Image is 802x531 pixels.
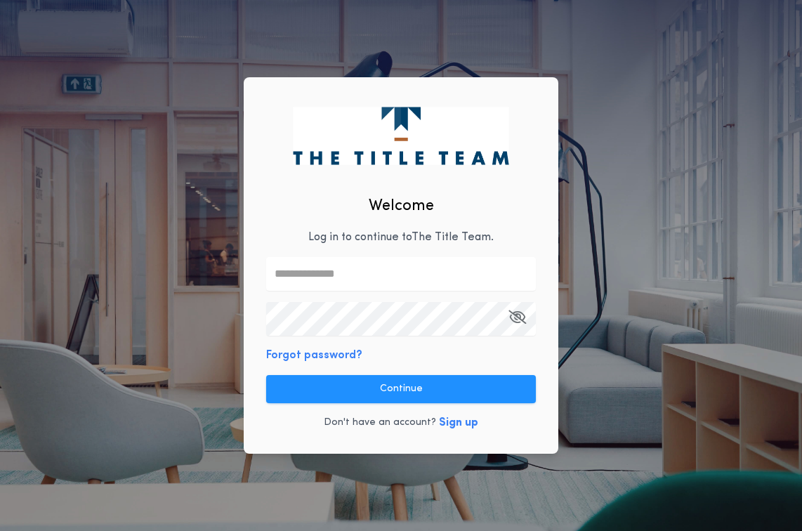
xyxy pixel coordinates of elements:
[369,195,434,218] h2: Welcome
[439,414,478,431] button: Sign up
[308,229,494,246] p: Log in to continue to The Title Team .
[324,416,436,430] p: Don't have an account?
[293,107,508,164] img: logo
[266,375,536,403] button: Continue
[266,347,362,364] button: Forgot password?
